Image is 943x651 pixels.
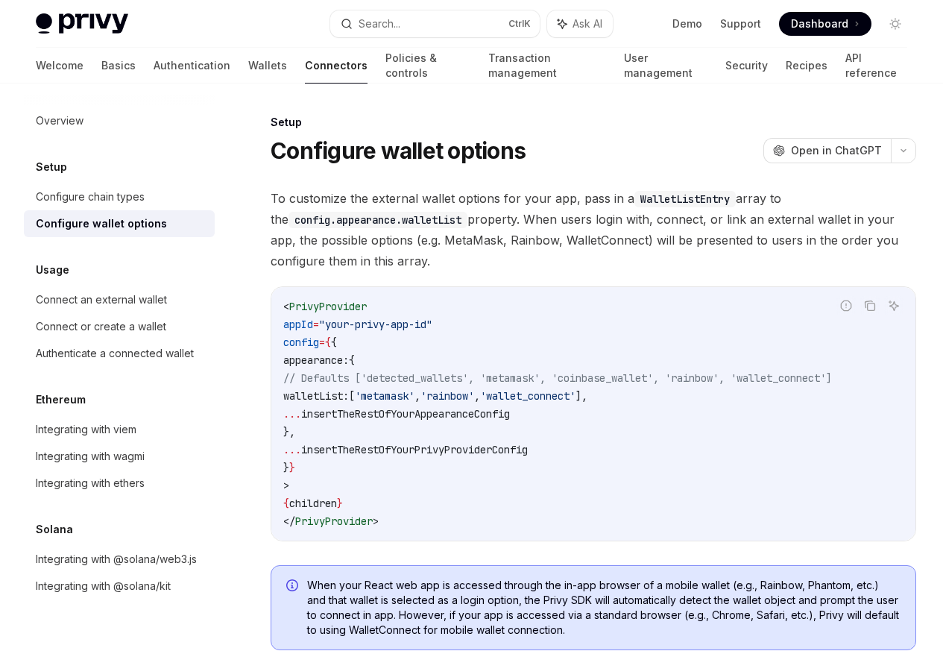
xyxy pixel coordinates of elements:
div: Integrating with viem [36,421,136,438]
span: > [373,515,379,528]
h5: Usage [36,261,69,279]
code: config.appearance.walletList [288,212,467,228]
h1: Configure wallet options [271,137,526,164]
div: Integrating with @solana/kit [36,577,171,595]
div: Configure chain types [36,188,145,206]
a: Transaction management [488,48,606,84]
a: Support [720,16,761,31]
a: Basics [101,48,136,84]
a: Integrating with @solana/web3.js [24,546,215,573]
span: </ [283,515,295,528]
a: Configure wallet options [24,210,215,237]
h5: Setup [36,158,67,176]
span: ... [283,443,301,456]
span: Ask AI [573,16,602,31]
button: Ask AI [547,10,613,37]
h5: Ethereum [36,391,86,409]
span: Open in ChatGPT [791,143,882,158]
span: , [414,389,420,403]
div: Connect or create a wallet [36,318,166,336]
a: Connect an external wallet [24,286,215,313]
a: Wallets [248,48,287,84]
span: < [283,300,289,313]
span: { [331,336,337,349]
button: Open in ChatGPT [763,138,891,163]
a: Integrating with viem [24,416,215,443]
div: Configure wallet options [36,215,167,233]
span: 'rainbow' [420,389,474,403]
svg: Info [286,579,301,594]
span: = [319,336,325,349]
a: Connectors [305,48,368,84]
span: children [289,497,337,510]
span: ... [283,407,301,421]
div: Overview [36,112,83,130]
a: Authentication [154,48,230,84]
span: Ctrl K [508,18,531,30]
span: When your React web app is accessed through the in-app browser of a mobile wallet (e.g., Rainbow,... [307,578,901,638]
a: Overview [24,107,215,134]
a: Recipes [786,48,827,84]
span: ], [575,389,587,403]
div: Integrating with wagmi [36,447,145,465]
a: Authenticate a connected wallet [24,340,215,367]
a: Welcome [36,48,83,84]
code: WalletListEntry [634,191,736,207]
span: walletList: [283,389,349,403]
a: Policies & controls [385,48,470,84]
a: API reference [845,48,907,84]
a: Dashboard [779,12,871,36]
div: Setup [271,115,916,130]
a: Security [725,48,768,84]
span: // Defaults ['detected_wallets', 'metamask', 'coinbase_wallet', 'rainbow', 'wallet_connect'] [283,371,832,385]
span: { [283,497,289,510]
span: "your-privy-app-id" [319,318,432,331]
span: appearance: [283,353,349,367]
span: insertTheRestOfYourPrivyProviderConfig [301,443,528,456]
h5: Solana [36,521,73,538]
span: [ [349,389,355,403]
a: User management [624,48,707,84]
span: appId [283,318,313,331]
img: light logo [36,13,128,34]
span: }, [283,425,295,438]
span: To customize the external wallet options for your app, pass in a array to the property. When user... [271,188,916,271]
a: Integrating with @solana/kit [24,573,215,600]
a: Connect or create a wallet [24,313,215,340]
div: Connect an external wallet [36,291,167,309]
div: Search... [359,15,400,33]
a: Integrating with wagmi [24,443,215,470]
div: Integrating with ethers [36,474,145,492]
span: 'metamask' [355,389,414,403]
span: > [283,479,289,492]
span: } [337,497,343,510]
a: Configure chain types [24,183,215,210]
span: { [325,336,331,349]
button: Copy the contents from the code block [860,296,880,315]
a: Integrating with ethers [24,470,215,497]
span: , [474,389,480,403]
button: Ask AI [884,296,903,315]
span: } [283,461,289,474]
span: Dashboard [791,16,848,31]
span: insertTheRestOfYourAppearanceConfig [301,407,510,421]
span: PrivyProvider [295,515,373,528]
span: config [283,336,319,349]
a: Demo [672,16,702,31]
div: Integrating with @solana/web3.js [36,550,197,568]
span: 'wallet_connect' [480,389,575,403]
span: PrivyProvider [289,300,367,313]
span: = [313,318,319,331]
button: Search...CtrlK [330,10,540,37]
button: Report incorrect code [836,296,856,315]
span: } [289,461,295,474]
span: { [349,353,355,367]
div: Authenticate a connected wallet [36,345,194,362]
button: Toggle dark mode [883,12,907,36]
